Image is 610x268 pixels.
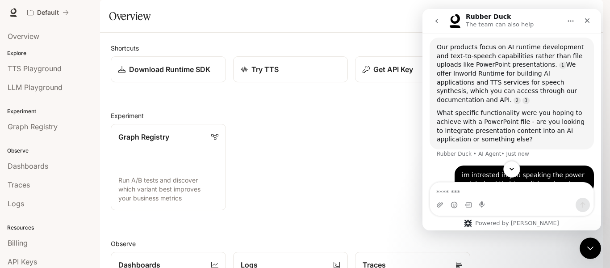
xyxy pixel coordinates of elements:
iframe: Intercom live chat [580,238,601,259]
p: Try TTS [251,64,279,75]
h2: Experiment [111,111,592,120]
a: Download Runtime SDK [111,56,226,82]
p: Download Runtime SDK [129,64,210,75]
p: Get API Key [373,64,413,75]
button: Get API Key [355,56,470,82]
h2: Observe [111,239,592,248]
p: Default [37,9,59,17]
p: Graph Registry [118,132,169,142]
p: Run A/B tests and discover which variant best improves your business metrics [118,176,218,203]
h1: Overview [109,7,150,25]
a: Try TTS [233,56,348,82]
button: All workspaces [23,4,73,21]
iframe: Intercom live chat [422,9,601,230]
a: Graph RegistryRun A/B tests and discover which variant best improves your business metrics [111,124,226,210]
h2: Shortcuts [111,43,592,53]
